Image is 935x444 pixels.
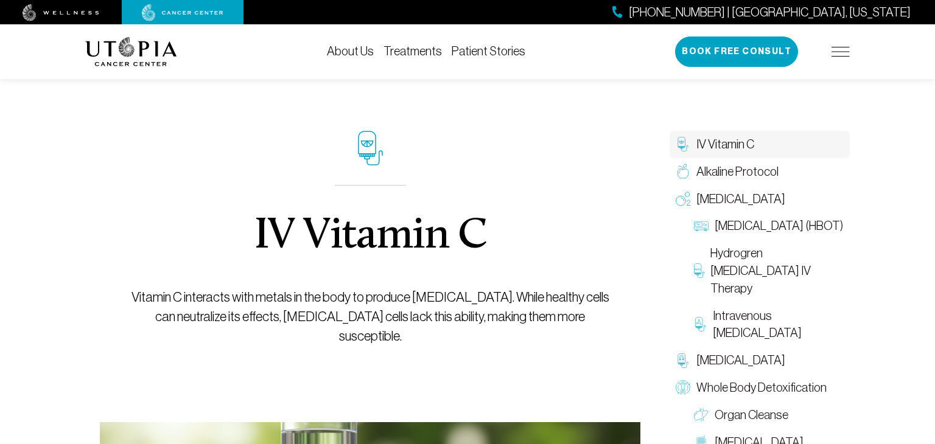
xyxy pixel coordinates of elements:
[676,164,690,179] img: Alkaline Protocol
[383,44,442,58] a: Treatments
[676,192,690,206] img: Oxygen Therapy
[676,137,690,151] img: IV Vitamin C
[688,240,850,302] a: Hydrogren [MEDICAL_DATA] IV Therapy
[832,47,850,57] img: icon-hamburger
[688,212,850,240] a: [MEDICAL_DATA] (HBOT)
[327,44,374,58] a: About Us
[696,190,785,208] span: [MEDICAL_DATA]
[670,158,850,186] a: Alkaline Protocol
[713,307,844,342] span: Intravenous [MEDICAL_DATA]
[696,163,779,181] span: Alkaline Protocol
[696,379,827,397] span: Whole Body Detoxification
[715,406,788,424] span: Organ Cleanse
[629,4,911,21] span: [PHONE_NUMBER] | [GEOGRAPHIC_DATA], [US_STATE]
[696,352,785,369] span: [MEDICAL_DATA]
[670,347,850,374] a: [MEDICAL_DATA]
[358,131,383,165] img: icon
[715,217,843,235] span: [MEDICAL_DATA] (HBOT)
[142,4,223,21] img: cancer center
[696,136,754,153] span: IV Vitamin C
[676,353,690,368] img: Chelation Therapy
[694,317,707,331] img: Intravenous Ozone Therapy
[670,374,850,401] a: Whole Body Detoxification
[676,380,690,395] img: Whole Body Detoxification
[694,408,709,422] img: Organ Cleanse
[85,37,177,66] img: logo
[452,44,525,58] a: Patient Stories
[23,4,99,21] img: wellness
[612,4,911,21] a: [PHONE_NUMBER] | [GEOGRAPHIC_DATA], [US_STATE]
[254,215,487,258] h1: IV Vitamin C
[670,131,850,158] a: IV Vitamin C
[694,263,704,278] img: Hydrogren Peroxide IV Therapy
[710,245,844,297] span: Hydrogren [MEDICAL_DATA] IV Therapy
[675,36,798,67] button: Book Free Consult
[670,186,850,213] a: [MEDICAL_DATA]
[688,302,850,347] a: Intravenous [MEDICAL_DATA]
[688,401,850,429] a: Organ Cleanse
[128,288,613,346] p: Vitamin C interacts with metals in the body to produce [MEDICAL_DATA]. While healthy cells can ne...
[694,219,709,234] img: Hyperbaric Oxygen Therapy (HBOT)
